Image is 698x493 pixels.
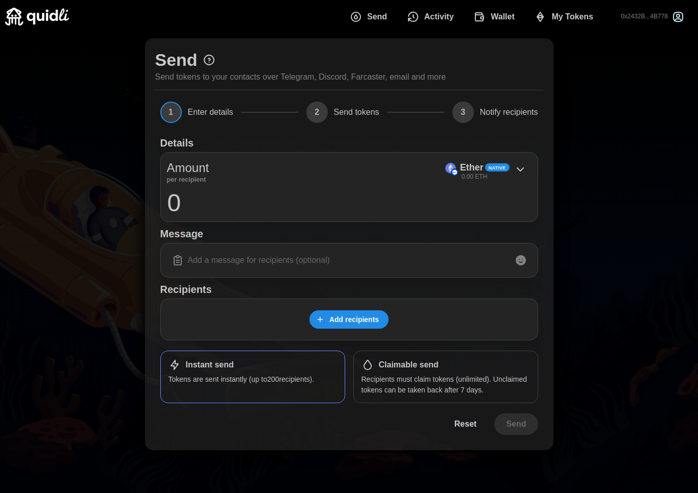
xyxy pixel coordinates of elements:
[621,12,668,21] p: 0x2432B...4B778
[480,108,538,116] span: Notify recipients
[309,310,389,329] button: Add recipients
[167,177,209,182] p: per recipient
[160,102,233,123] button: 1Enter details
[5,8,69,26] img: Quidli
[155,48,198,71] h1: Send
[155,71,446,84] p: Send tokens to your contacts over Telegram, Discord, Farcaster, email and more
[160,102,182,123] span: 1
[526,6,605,28] button: My Tokens
[551,7,593,27] span: My Tokens
[306,102,328,123] span: 2
[424,7,454,27] span: Activity
[454,414,477,434] span: Reset
[329,311,379,328] span: Add recipients
[489,164,506,171] span: Native
[491,7,515,27] span: Wallet
[160,227,538,240] h1: Message
[443,413,489,435] button: Reset
[167,159,209,177] p: Amount
[399,6,465,28] button: Activity
[452,102,538,123] button: 3Notify recipients
[167,250,532,271] input: Add a message for recipients (optional)
[167,190,532,215] input: 0
[466,6,526,28] button: Wallet
[452,102,474,123] span: 3
[188,108,233,116] span: Enter details
[334,108,379,116] span: Send tokens
[160,136,194,150] h1: Details
[460,160,484,175] p: Ether
[367,7,387,27] span: Send
[342,6,399,28] button: Send
[445,163,456,174] img: Ether (on Base)
[494,413,538,435] button: Send
[306,102,379,123] button: 2Send tokens
[160,283,538,296] h1: Recipients
[462,172,488,181] p: 0.00 ETH
[186,360,234,371] h1: Instant send
[362,374,530,395] p: Recipients must claim tokens (unlimited). Unclaimed tokens can be taken back after 7 days.
[613,2,693,32] button: 0x2432B...4B778
[506,414,526,434] span: Send
[379,360,439,371] h1: Claimable send
[169,374,337,384] p: Tokens are sent instantly (up to 200 recipients).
